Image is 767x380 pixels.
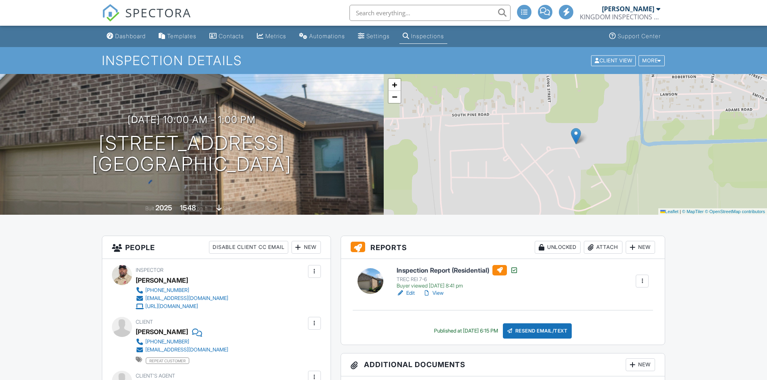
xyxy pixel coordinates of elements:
span: sq. ft. [197,205,209,212]
a: Support Center [606,29,664,44]
a: Automations (Advanced) [296,29,348,44]
a: SPECTORA [102,11,191,28]
div: TREC REI 7-6 [397,276,518,283]
div: Published at [DATE] 6:15 PM [434,328,498,334]
a: Settings [355,29,393,44]
div: Metrics [265,33,286,39]
div: [PHONE_NUMBER] [145,287,189,294]
a: Inspection Report (Residential) TREC REI 7-6 Buyer viewed [DATE] 8:41 pm [397,265,518,289]
a: [EMAIL_ADDRESS][DOMAIN_NAME] [136,346,228,354]
div: Dashboard [115,33,146,39]
a: © MapTiler [682,209,704,214]
div: Support Center [618,33,661,39]
h1: Inspection Details [102,53,666,68]
div: [PERSON_NAME] [136,326,188,338]
img: The Best Home Inspection Software - Spectora [102,4,120,22]
div: Resend Email/Text [503,323,572,339]
h3: People [102,236,331,259]
h3: [DATE] 10:00 am - 1:00 pm [128,114,256,125]
a: View [423,289,444,297]
a: Zoom out [389,91,401,103]
div: Unlocked [535,241,581,254]
span: Inspector [136,267,163,273]
a: Zoom in [389,79,401,91]
a: Contacts [206,29,247,44]
a: Leaflet [660,209,678,214]
div: [URL][DOMAIN_NAME] [145,303,198,310]
span: Client's Agent [136,373,175,379]
div: New [292,241,321,254]
div: [PHONE_NUMBER] [145,339,189,345]
span: Client [136,319,153,325]
div: Disable Client CC Email [209,241,288,254]
span: SPECTORA [125,4,191,21]
div: New [626,358,655,371]
h1: [STREET_ADDRESS] [GEOGRAPHIC_DATA] [92,133,292,175]
div: 2025 [155,203,172,212]
a: © OpenStreetMap contributors [705,209,765,214]
div: Contacts [219,33,244,39]
h3: Reports [341,236,665,259]
div: [EMAIL_ADDRESS][DOMAIN_NAME] [145,295,228,302]
div: Inspections [411,33,444,39]
div: Buyer viewed [DATE] 8:41 pm [397,283,518,289]
a: [EMAIL_ADDRESS][DOMAIN_NAME] [136,294,228,302]
img: Marker [571,128,581,144]
a: Metrics [254,29,289,44]
div: Client View [591,55,636,66]
div: Templates [167,33,196,39]
h3: Additional Documents [341,353,665,376]
div: 1548 [180,203,196,212]
h6: Inspection Report (Residential) [397,265,518,275]
a: [PHONE_NUMBER] [136,286,228,294]
a: Edit [397,289,415,297]
div: Automations [309,33,345,39]
a: Templates [155,29,200,44]
span: + [392,80,397,90]
span: repeat customer [146,357,189,364]
div: [PERSON_NAME] [602,5,654,13]
div: New [626,241,655,254]
div: Settings [366,33,390,39]
span: slab [223,205,232,212]
div: Attach [584,241,622,254]
a: Dashboard [103,29,149,44]
span: | [680,209,681,214]
input: Search everything... [349,5,511,21]
div: [PERSON_NAME] [136,274,188,286]
span: Built [145,205,154,212]
div: [EMAIL_ADDRESS][DOMAIN_NAME] [145,347,228,353]
span: − [392,92,397,102]
a: Client View [590,57,638,63]
a: Inspections [399,29,447,44]
div: KINGDOM INSPECTIONS LLC [580,13,660,21]
a: [PHONE_NUMBER] [136,338,228,346]
a: [URL][DOMAIN_NAME] [136,302,228,310]
div: More [639,55,665,66]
